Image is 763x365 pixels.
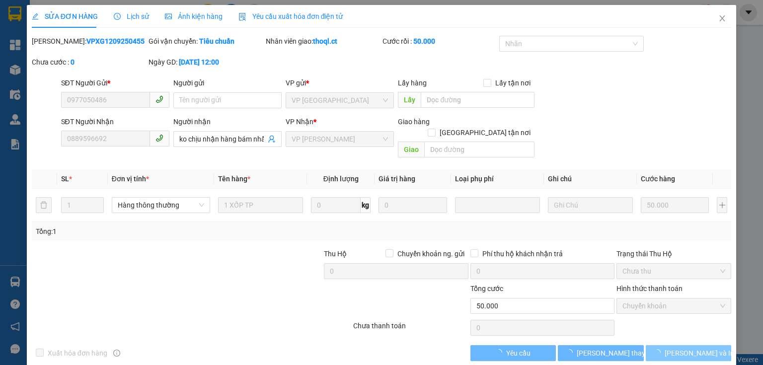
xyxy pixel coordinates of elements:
[495,349,506,356] span: loading
[44,348,111,359] span: Xuất hóa đơn hàng
[165,12,223,20] span: Ảnh kiện hàng
[421,92,534,108] input: Dọc đường
[566,349,577,356] span: loading
[413,37,435,45] b: 50.000
[32,36,147,47] div: [PERSON_NAME]:
[324,250,347,258] span: Thu Hộ
[114,13,121,20] span: clock-circle
[382,36,497,47] div: Cước rồi :
[379,175,415,183] span: Giá trị hàng
[646,345,732,361] button: [PERSON_NAME] và In
[118,198,204,213] span: Hàng thông thường
[112,175,149,183] span: Đơn vị tính
[665,348,734,359] span: [PERSON_NAME] và In
[393,248,468,259] span: Chuyển khoản ng. gửi
[114,12,149,20] span: Lịch sử
[238,12,343,20] span: Yêu cầu xuất hóa đơn điện tử
[61,77,169,88] div: SĐT Người Gửi
[717,197,727,213] button: plus
[286,77,394,88] div: VP gửi
[622,264,725,279] span: Chưa thu
[470,285,503,292] span: Tổng cước
[199,37,234,45] b: Tiêu chuẩn
[313,37,337,45] b: thoql.ct
[352,320,469,338] div: Chưa thanh toán
[398,92,421,108] span: Lấy
[179,58,219,66] b: [DATE] 12:00
[622,298,725,313] span: Chuyển khoản
[86,37,145,45] b: VPXG1209250455
[286,118,313,126] span: VP Nhận
[577,348,656,359] span: [PERSON_NAME] thay đổi
[292,132,388,146] span: VP Hoàng Liệt
[436,127,534,138] span: [GEOGRAPHIC_DATA] tận nơi
[398,79,427,87] span: Lấy hàng
[32,13,39,20] span: edit
[149,36,263,47] div: Gói vận chuyển:
[470,345,556,361] button: Yêu cầu
[398,118,430,126] span: Giao hàng
[71,58,75,66] b: 0
[398,142,424,157] span: Giao
[616,248,731,259] div: Trạng thái Thu Hộ
[451,169,544,189] th: Loại phụ phí
[292,93,388,108] span: VP Xuân Giang
[61,175,69,183] span: SL
[544,169,637,189] th: Ghi chú
[616,285,683,292] label: Hình thức thanh toán
[165,13,172,20] span: picture
[654,349,665,356] span: loading
[641,197,709,213] input: 0
[36,197,52,213] button: delete
[641,175,675,183] span: Cước hàng
[238,13,246,21] img: icon
[155,134,163,142] span: phone
[478,248,567,259] span: Phí thu hộ khách nhận trả
[218,197,303,213] input: VD: Bàn, Ghế
[113,350,120,357] span: info-circle
[708,5,736,33] button: Close
[718,14,726,22] span: close
[548,197,633,213] input: Ghi Chú
[149,57,263,68] div: Ngày GD:
[491,77,534,88] span: Lấy tận nơi
[173,77,282,88] div: Người gửi
[268,135,276,143] span: user-add
[323,175,359,183] span: Định lượng
[424,142,534,157] input: Dọc đường
[36,226,295,237] div: Tổng: 1
[155,95,163,103] span: phone
[379,197,447,213] input: 0
[218,175,250,183] span: Tên hàng
[266,36,381,47] div: Nhân viên giao:
[506,348,531,359] span: Yêu cầu
[558,345,644,361] button: [PERSON_NAME] thay đổi
[61,116,169,127] div: SĐT Người Nhận
[173,116,282,127] div: Người nhận
[32,12,98,20] span: SỬA ĐƠN HÀNG
[361,197,371,213] span: kg
[32,57,147,68] div: Chưa cước :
